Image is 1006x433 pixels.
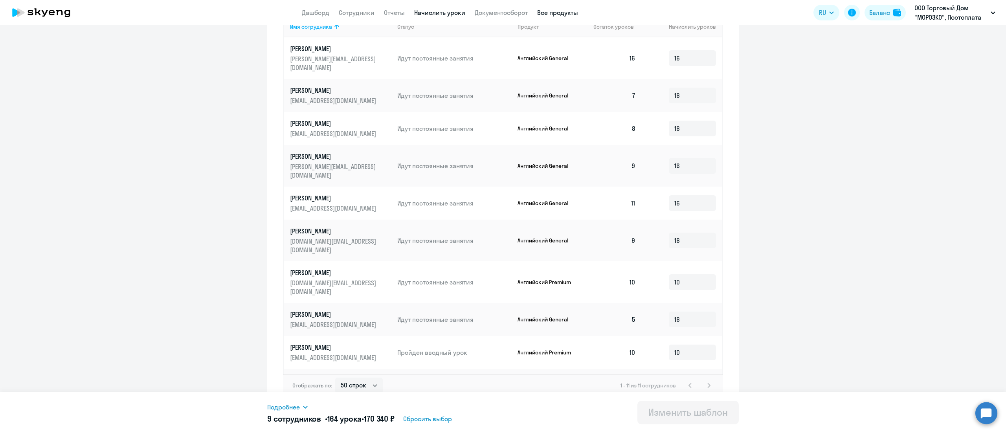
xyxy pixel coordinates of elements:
a: [PERSON_NAME][DOMAIN_NAME][EMAIL_ADDRESS][DOMAIN_NAME] [290,227,391,254]
td: 10 [587,261,642,303]
div: Продукт [518,23,539,30]
a: Дашборд [302,9,329,17]
td: 7 [587,79,642,112]
p: [PERSON_NAME] [290,194,378,202]
a: [PERSON_NAME][EMAIL_ADDRESS][DOMAIN_NAME] [290,343,391,362]
p: [PERSON_NAME] [290,119,378,128]
p: [PERSON_NAME] [290,44,378,53]
p: Английский General [518,92,576,99]
th: Начислить уроков [642,16,722,37]
div: Статус [397,23,414,30]
p: Английский Premium [518,279,576,286]
p: Английский Premium [518,349,576,356]
p: [PERSON_NAME] [290,152,378,161]
p: [EMAIL_ADDRESS][DOMAIN_NAME] [290,320,378,329]
p: [PERSON_NAME] [290,268,378,277]
span: RU [819,8,826,17]
p: Идут постоянные занятия [397,199,511,207]
p: Идут постоянные занятия [397,124,511,133]
a: [PERSON_NAME][EMAIL_ADDRESS][DOMAIN_NAME] [290,86,391,105]
p: Идут постоянные занятия [397,236,511,245]
p: [PERSON_NAME] [290,310,378,319]
p: [PERSON_NAME] [290,86,378,95]
p: [DOMAIN_NAME][EMAIL_ADDRESS][DOMAIN_NAME] [290,237,378,254]
td: 16 [587,37,642,79]
span: 164 урока [327,414,362,424]
div: Продукт [518,23,587,30]
p: [EMAIL_ADDRESS][DOMAIN_NAME] [290,129,378,138]
td: 7 [587,369,642,402]
a: Документооборот [475,9,528,17]
td: 5 [587,303,642,336]
p: [EMAIL_ADDRESS][DOMAIN_NAME] [290,204,378,213]
td: 11 [587,187,642,220]
p: Английский General [518,125,576,132]
img: balance [893,9,901,17]
div: Баланс [869,8,890,17]
p: Идут постоянные занятия [397,315,511,324]
p: Идут постоянные занятия [397,161,511,170]
p: [DOMAIN_NAME][EMAIL_ADDRESS][DOMAIN_NAME] [290,279,378,296]
span: 170 340 ₽ [364,414,395,424]
a: Сотрудники [339,9,374,17]
button: Балансbalance [865,5,906,20]
p: Идут постоянные занятия [397,278,511,286]
div: Остаток уроков [593,23,642,30]
p: Английский General [518,55,576,62]
a: Начислить уроки [414,9,465,17]
div: Имя сотрудника [290,23,391,30]
p: [PERSON_NAME] [290,227,378,235]
p: ООО Торговый Дом "МОРОЗКО", Постоплата [914,3,988,22]
a: [PERSON_NAME][EMAIL_ADDRESS][DOMAIN_NAME] [290,119,391,138]
td: 9 [587,145,642,187]
h5: 9 сотрудников • • [267,413,395,424]
div: Статус [397,23,511,30]
p: Идут постоянные занятия [397,54,511,62]
p: [PERSON_NAME] [290,343,378,352]
div: Изменить шаблон [648,406,728,418]
a: Отчеты [384,9,405,17]
td: 8 [587,112,642,145]
td: 10 [587,336,642,369]
p: [PERSON_NAME][EMAIL_ADDRESS][DOMAIN_NAME] [290,162,378,180]
p: Пройден вводный урок [397,348,511,357]
span: Подробнее [267,402,300,412]
div: Имя сотрудника [290,23,332,30]
span: Сбросить выбор [403,414,452,424]
button: Изменить шаблон [637,401,739,424]
p: [PERSON_NAME][EMAIL_ADDRESS][DOMAIN_NAME] [290,55,378,72]
button: RU [813,5,839,20]
span: Отображать по: [292,382,332,389]
p: [EMAIL_ADDRESS][DOMAIN_NAME] [290,96,378,105]
p: Английский General [518,200,576,207]
a: [PERSON_NAME][PERSON_NAME][EMAIL_ADDRESS][DOMAIN_NAME] [290,44,391,72]
p: [EMAIL_ADDRESS][DOMAIN_NAME] [290,353,378,362]
button: ООО Торговый Дом "МОРОЗКО", Постоплата [911,3,999,22]
td: 9 [587,220,642,261]
p: Английский General [518,237,576,244]
a: [PERSON_NAME][EMAIL_ADDRESS][DOMAIN_NAME] [290,194,391,213]
span: Остаток уроков [593,23,634,30]
a: [PERSON_NAME][PERSON_NAME][EMAIL_ADDRESS][DOMAIN_NAME] [290,152,391,180]
p: Идут постоянные занятия [397,91,511,100]
p: Английский General [518,316,576,323]
a: [PERSON_NAME][DOMAIN_NAME][EMAIL_ADDRESS][DOMAIN_NAME] [290,268,391,296]
p: Английский General [518,162,576,169]
span: 1 - 11 из 11 сотрудников [620,382,676,389]
a: [PERSON_NAME][EMAIL_ADDRESS][DOMAIN_NAME] [290,310,391,329]
a: Все продукты [537,9,578,17]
